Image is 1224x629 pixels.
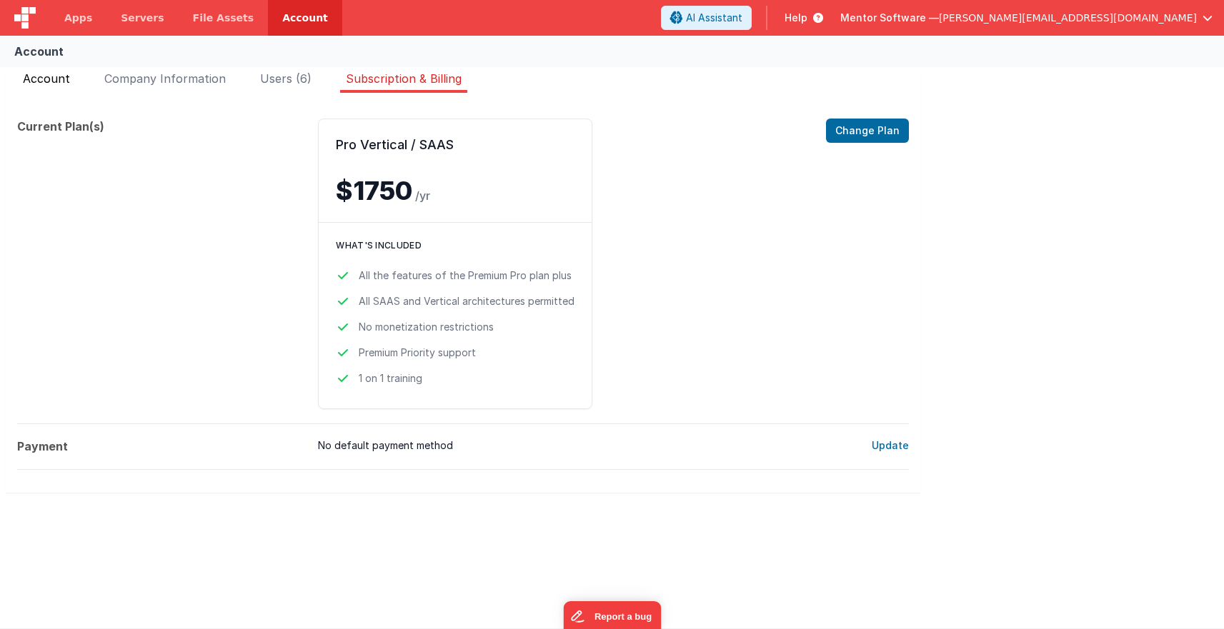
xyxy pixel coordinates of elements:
span: All the features of the Premium Pro plan plus [359,268,572,283]
span: Mentor Software — [840,11,939,25]
span: AI Assistant [686,11,742,25]
span: /yr [415,188,430,203]
span: Account [23,71,70,86]
span: Subscription & Billing [346,71,462,86]
h2: Pro Vertical / SAAS [336,136,574,154]
span: Users (6) [260,71,312,86]
button: Mentor Software — [PERSON_NAME][EMAIL_ADDRESS][DOMAIN_NAME] [840,11,1213,25]
span: Company Information [104,71,226,86]
button: Change Plan [826,119,909,143]
h3: What's included [336,240,574,251]
dt: Payment [17,438,307,455]
button: AI Assistant [661,6,752,30]
span: [PERSON_NAME][EMAIL_ADDRESS][DOMAIN_NAME] [939,11,1197,25]
span: No default payment method [318,438,860,455]
span: No monetization restrictions [359,320,494,334]
span: All SAAS and Vertical architectures permitted [359,294,574,308]
span: File Assets [193,11,254,25]
span: Servers [121,11,164,25]
dt: Current Plan(s) [17,119,307,409]
div: Account [14,43,64,60]
span: Apps [64,11,92,25]
span: Help [785,11,807,25]
span: Premium Priority support [359,346,476,360]
button: Update [872,438,909,453]
span: $1750 [336,175,412,206]
span: 1 on 1 training [359,371,422,386]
